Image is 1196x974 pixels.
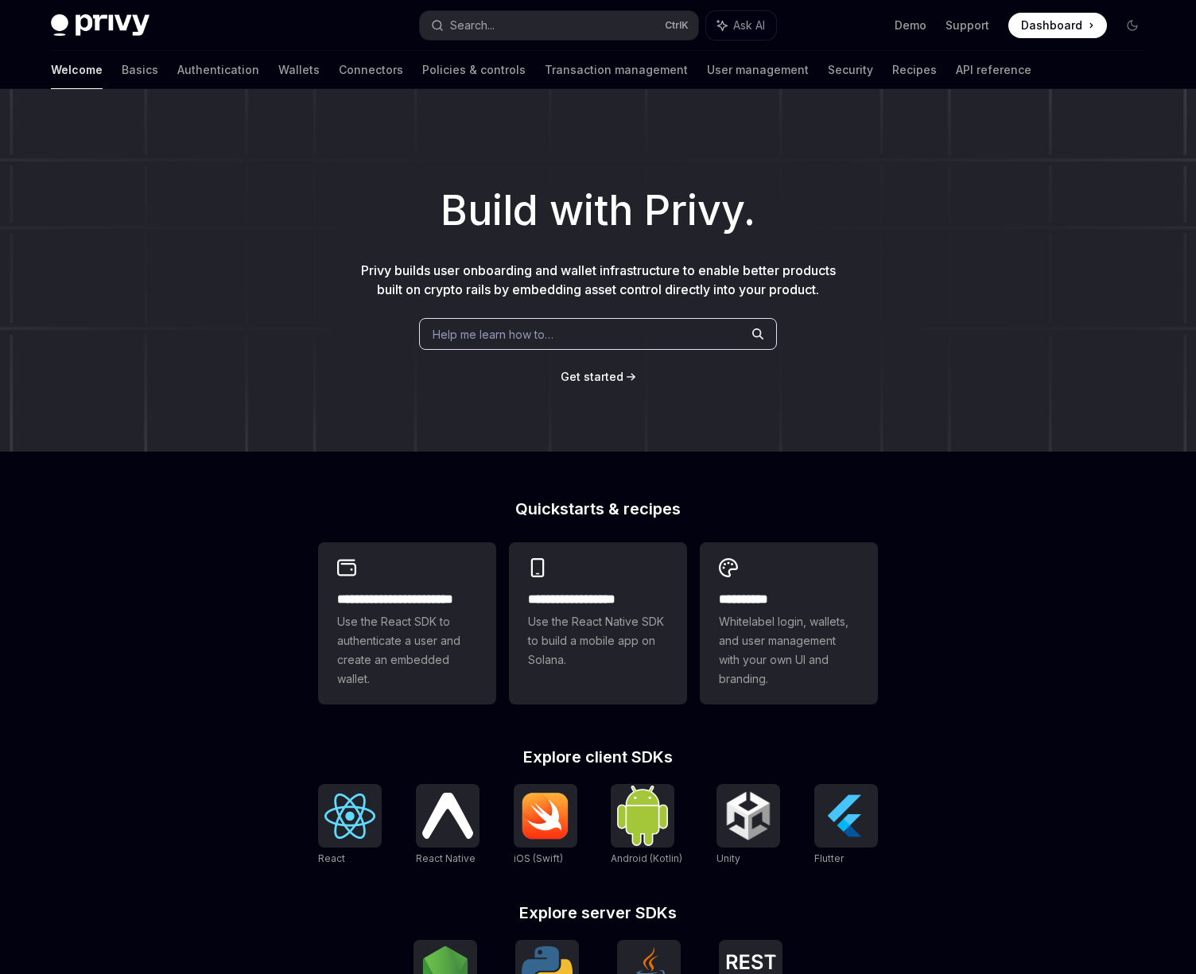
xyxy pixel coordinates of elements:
[324,794,375,839] img: React
[561,370,623,383] span: Get started
[433,326,553,343] span: Help me learn how to…
[514,784,577,867] a: iOS (Swift)iOS (Swift)
[318,905,878,921] h2: Explore server SDKs
[509,542,687,704] a: **** **** **** ***Use the React Native SDK to build a mobile app on Solana.
[318,784,382,867] a: ReactReact
[318,501,878,517] h2: Quickstarts & recipes
[51,14,149,37] img: dark logo
[1021,17,1082,33] span: Dashboard
[733,17,765,33] span: Ask AI
[318,749,878,765] h2: Explore client SDKs
[895,17,926,33] a: Demo
[707,51,809,89] a: User management
[611,852,682,864] span: Android (Kotlin)
[422,793,473,838] img: React Native
[814,784,878,867] a: FlutterFlutter
[956,51,1031,89] a: API reference
[719,612,859,689] span: Whitelabel login, wallets, and user management with your own UI and branding.
[528,612,668,669] span: Use the React Native SDK to build a mobile app on Solana.
[416,784,480,867] a: React NativeReact Native
[514,852,563,864] span: iOS (Swift)
[361,262,836,297] span: Privy builds user onboarding and wallet infrastructure to enable better products built on crypto ...
[177,51,259,89] a: Authentication
[1120,13,1145,38] button: Toggle dark mode
[51,51,103,89] a: Welcome
[617,786,668,845] img: Android (Kotlin)
[25,180,1171,242] h1: Build with Privy.
[337,612,477,689] span: Use the React SDK to authenticate a user and create an embedded wallet.
[716,784,780,867] a: UnityUnity
[339,51,403,89] a: Connectors
[892,51,937,89] a: Recipes
[706,11,776,40] button: Ask AI
[716,852,740,864] span: Unity
[278,51,320,89] a: Wallets
[611,784,682,867] a: Android (Kotlin)Android (Kotlin)
[450,16,495,35] div: Search...
[318,852,345,864] span: React
[545,51,688,89] a: Transaction management
[416,852,476,864] span: React Native
[420,11,698,40] button: Search...CtrlK
[1008,13,1107,38] a: Dashboard
[821,790,872,841] img: Flutter
[723,790,774,841] img: Unity
[665,19,689,32] span: Ctrl K
[946,17,989,33] a: Support
[122,51,158,89] a: Basics
[520,792,571,840] img: iOS (Swift)
[422,51,526,89] a: Policies & controls
[700,542,878,704] a: **** *****Whitelabel login, wallets, and user management with your own UI and branding.
[561,369,623,385] a: Get started
[814,852,844,864] span: Flutter
[828,51,873,89] a: Security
